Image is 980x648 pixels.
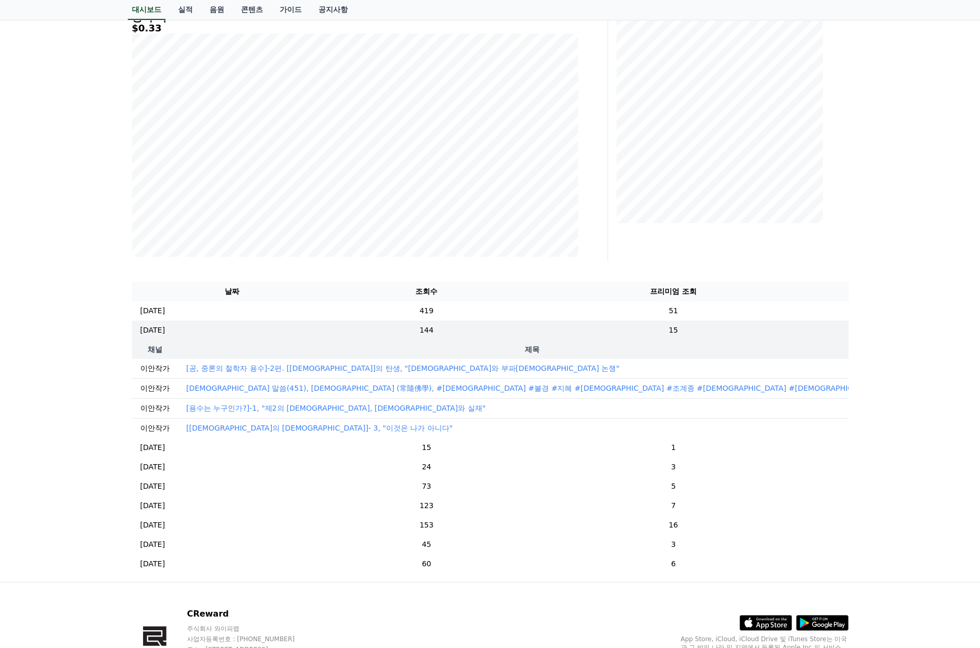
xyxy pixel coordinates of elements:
td: 144 [333,321,520,340]
p: [DATE] [140,462,165,473]
button: [DEMOGRAPHIC_DATA] 말씀(451), [DEMOGRAPHIC_DATA] (常隨佛學), #[DEMOGRAPHIC_DATA] #불경 #지혜 #[DEMOGRAPHIC_... [186,383,878,393]
td: 24 [333,457,520,477]
td: 이안작가 [132,359,178,379]
td: 60 [333,554,520,574]
td: 51 [520,301,827,321]
td: 이안작가 [132,378,178,398]
p: [DATE] [140,539,165,550]
p: [DATE] [140,500,165,511]
th: 날짜 [132,282,333,301]
th: 조회수 [333,282,520,301]
th: 제목 [178,340,887,359]
button: [공, 중론의 철학자 용수]-2편. [[DEMOGRAPHIC_DATA]]의 탄생, "[DEMOGRAPHIC_DATA]와 부파[DEMOGRAPHIC_DATA] 논쟁" [186,363,620,374]
td: 16 [520,515,827,535]
p: [DATE] [140,325,165,336]
p: [DATE] [140,520,165,531]
p: [DATE] [140,305,165,316]
td: 73 [333,477,520,496]
td: 419 [333,301,520,321]
button: [[DEMOGRAPHIC_DATA]의 [DEMOGRAPHIC_DATA]]- 3, "이것은 나가 아니다" [186,423,453,433]
p: [DATE] [140,481,165,492]
p: [DATE] [140,442,165,453]
td: 5 [520,477,827,496]
th: 프리미엄 조회 [520,282,827,301]
td: 7 [520,496,827,515]
td: 15 [520,321,827,340]
td: 6 [520,554,827,574]
p: [DATE] [140,558,165,569]
td: 3 [520,535,827,554]
h5: $0.33 [132,23,578,34]
td: 45 [333,535,520,554]
td: 3 [520,457,827,477]
td: 15 [333,438,520,457]
button: [용수는 누구인가?]-1, "제2의 [DEMOGRAPHIC_DATA], [DEMOGRAPHIC_DATA]와 실재" [186,403,486,413]
td: 1 [520,438,827,457]
td: 153 [333,515,520,535]
p: 사업자등록번호 : [PHONE_NUMBER] [187,635,315,643]
td: 123 [333,496,520,515]
p: CReward [187,608,315,620]
td: 이안작가 [132,398,178,418]
th: 채널 [132,340,178,359]
p: 주식회사 와이피랩 [187,624,315,633]
td: 이안작가 [132,418,178,438]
